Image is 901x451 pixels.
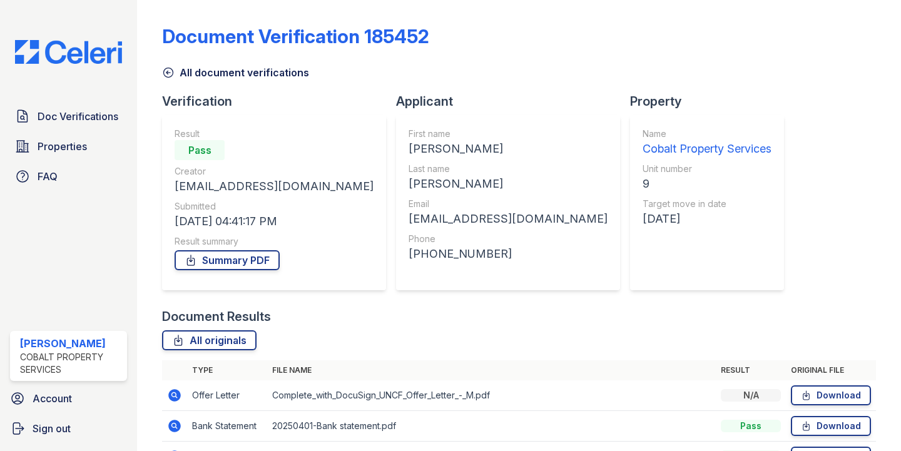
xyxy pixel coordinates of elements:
[267,411,716,442] td: 20250401-Bank statement.pdf
[162,308,271,325] div: Document Results
[643,140,771,158] div: Cobalt Property Services
[409,128,608,140] div: First name
[848,401,888,438] iframe: chat widget
[5,386,132,411] a: Account
[33,421,71,436] span: Sign out
[175,128,374,140] div: Result
[409,245,608,263] div: [PHONE_NUMBER]
[267,380,716,411] td: Complete_with_DocuSign_UNCF_Offer_Letter_-_M.pdf
[175,213,374,230] div: [DATE] 04:41:17 PM
[630,93,794,110] div: Property
[162,93,396,110] div: Verification
[33,391,72,406] span: Account
[5,40,132,64] img: CE_Logo_Blue-a8612792a0a2168367f1c8372b55b34899dd931a85d93a1a3d3e32e68fde9ad4.png
[175,140,225,160] div: Pass
[162,65,309,80] a: All document verifications
[791,416,871,436] a: Download
[409,233,608,245] div: Phone
[409,163,608,175] div: Last name
[786,360,876,380] th: Original file
[409,175,608,193] div: [PERSON_NAME]
[175,235,374,248] div: Result summary
[643,210,771,228] div: [DATE]
[175,250,280,270] a: Summary PDF
[38,139,87,154] span: Properties
[187,380,267,411] td: Offer Letter
[643,128,771,140] div: Name
[162,25,429,48] div: Document Verification 185452
[643,175,771,193] div: 9
[10,134,127,159] a: Properties
[162,330,257,350] a: All originals
[409,210,608,228] div: [EMAIL_ADDRESS][DOMAIN_NAME]
[20,351,122,376] div: Cobalt Property Services
[175,200,374,213] div: Submitted
[643,128,771,158] a: Name Cobalt Property Services
[267,360,716,380] th: File name
[187,411,267,442] td: Bank Statement
[10,164,127,189] a: FAQ
[175,178,374,195] div: [EMAIL_ADDRESS][DOMAIN_NAME]
[409,140,608,158] div: [PERSON_NAME]
[175,165,374,178] div: Creator
[187,360,267,380] th: Type
[409,198,608,210] div: Email
[5,416,132,441] a: Sign out
[643,163,771,175] div: Unit number
[396,93,630,110] div: Applicant
[38,109,118,124] span: Doc Verifications
[20,336,122,351] div: [PERSON_NAME]
[38,169,58,184] span: FAQ
[721,389,781,402] div: N/A
[716,360,786,380] th: Result
[721,420,781,432] div: Pass
[791,385,871,405] a: Download
[10,104,127,129] a: Doc Verifications
[643,198,771,210] div: Target move in date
